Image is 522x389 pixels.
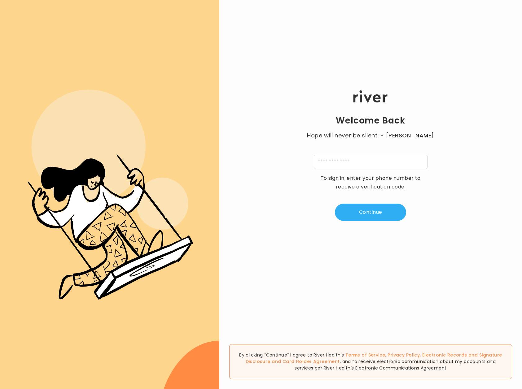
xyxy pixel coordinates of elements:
p: Hope will never be silent. [301,131,440,140]
div: By clicking “Continue” I agree to River Health’s [229,344,512,379]
span: , and to receive electronic communication about my accounts and services per River Health’s Elect... [295,358,496,371]
a: Electronic Records and Signature Disclosure [246,352,502,365]
a: Terms of Service [345,352,385,358]
span: - [PERSON_NAME] [380,131,434,140]
p: To sign in, enter your phone number to receive a verification code. [316,174,425,191]
h1: Welcome Back [336,115,405,126]
a: Privacy Policy [388,352,420,358]
a: Card Holder Agreement [283,358,340,365]
button: Continue [335,204,406,221]
span: , , and [246,352,502,365]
